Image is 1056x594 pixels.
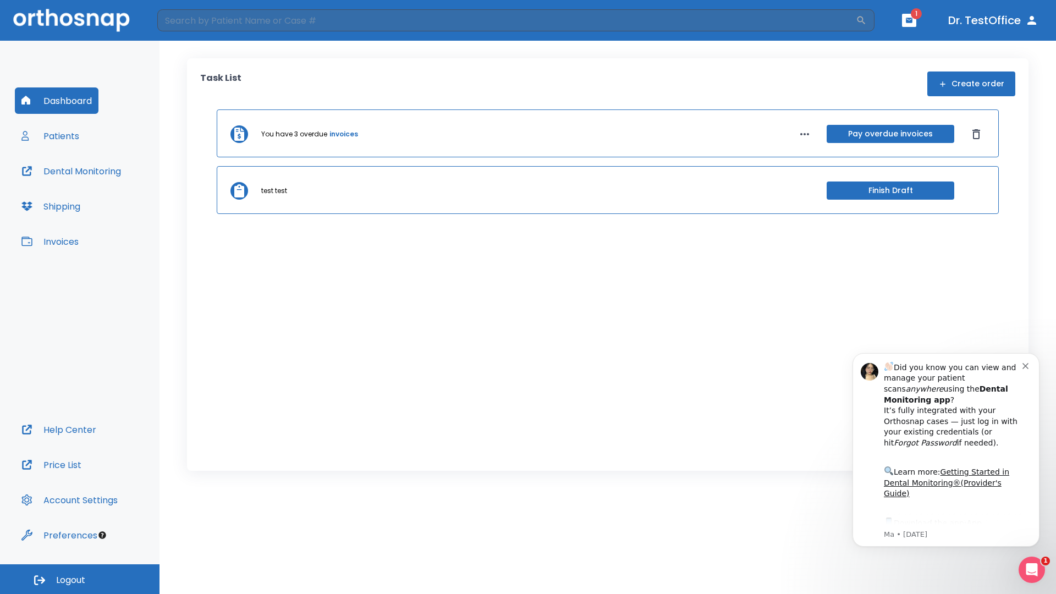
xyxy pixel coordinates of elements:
[15,416,103,443] button: Help Center
[15,522,104,548] button: Preferences
[15,228,85,255] button: Invoices
[200,71,241,96] p: Task List
[827,125,954,143] button: Pay overdue invoices
[1041,557,1050,565] span: 1
[15,87,98,114] button: Dashboard
[927,71,1015,96] button: Create order
[157,9,856,31] input: Search by Patient Name or Case #
[15,193,87,219] button: Shipping
[261,129,327,139] p: You have 3 overdue
[15,452,88,478] button: Price List
[56,574,85,586] span: Logout
[13,9,130,31] img: Orthosnap
[48,182,146,202] a: App Store
[944,10,1043,30] button: Dr. TestOffice
[329,129,358,139] a: invoices
[967,125,985,143] button: Dismiss
[15,158,128,184] button: Dental Monitoring
[1019,557,1045,583] iframe: Intercom live chat
[911,8,922,19] span: 1
[48,193,186,203] p: Message from Ma, sent 1w ago
[827,182,954,200] button: Finish Draft
[97,530,107,540] div: Tooltip anchor
[15,123,86,149] button: Patients
[48,179,186,235] div: Download the app: | ​ Let us know if you need help getting started!
[261,186,287,196] p: test test
[186,24,195,32] button: Dismiss notification
[836,337,1056,564] iframe: Intercom notifications message
[15,487,124,513] button: Account Settings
